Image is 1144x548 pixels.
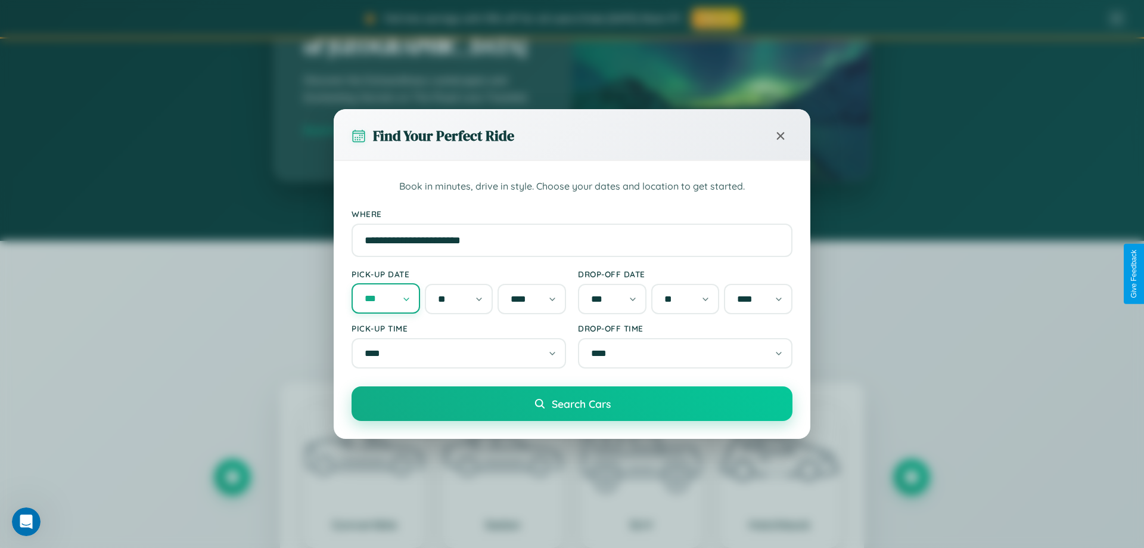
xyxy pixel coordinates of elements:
[352,386,792,421] button: Search Cars
[352,269,566,279] label: Pick-up Date
[373,126,514,145] h3: Find Your Perfect Ride
[352,209,792,219] label: Where
[552,397,611,410] span: Search Cars
[352,179,792,194] p: Book in minutes, drive in style. Choose your dates and location to get started.
[352,323,566,333] label: Pick-up Time
[578,323,792,333] label: Drop-off Time
[578,269,792,279] label: Drop-off Date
